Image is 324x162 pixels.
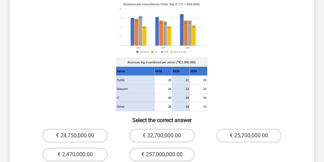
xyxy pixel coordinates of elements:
h6: Select the correct answer [21,112,303,123]
label: € 2,470,000.00 [43,148,108,161]
label: € 32,700,000.00 [129,129,194,142]
label: € 24,750,000.00 [43,129,108,142]
label: € 257,000,000.00 [129,148,194,161]
label: € 25,700,000.00 [216,129,281,142]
